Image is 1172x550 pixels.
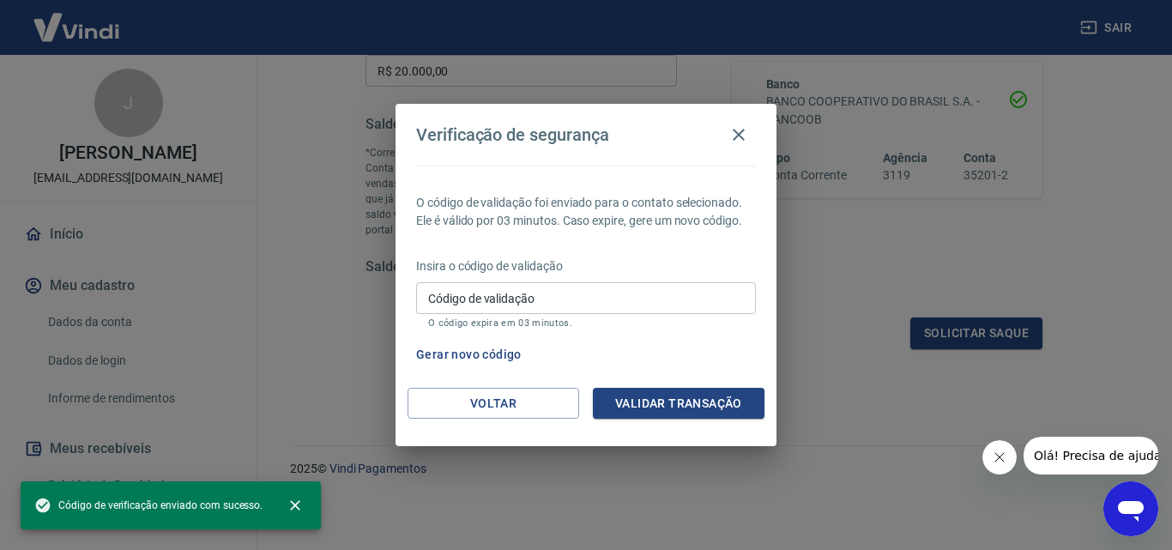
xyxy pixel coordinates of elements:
p: Insira o código de validação [416,257,756,275]
button: Validar transação [593,388,764,420]
span: Código de verificação enviado com sucesso. [34,497,263,514]
span: Olá! Precisa de ajuda? [10,12,144,26]
h4: Verificação de segurança [416,124,609,145]
p: O código de validação foi enviado para o contato selecionado. Ele é válido por 03 minutos. Caso e... [416,194,756,230]
button: Gerar novo código [409,339,529,371]
iframe: Fechar mensagem [982,440,1017,474]
iframe: Botão para abrir a janela de mensagens [1103,481,1158,536]
p: O código expira em 03 minutos. [428,317,744,329]
button: Voltar [408,388,579,420]
iframe: Mensagem da empresa [1024,437,1158,474]
button: close [276,487,314,524]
